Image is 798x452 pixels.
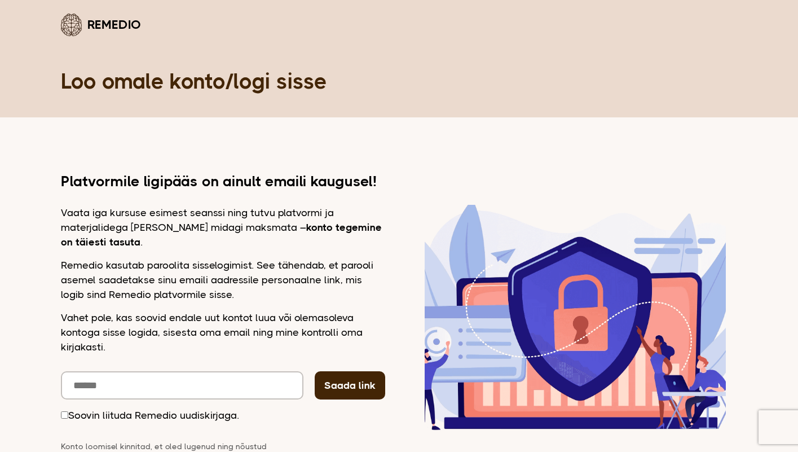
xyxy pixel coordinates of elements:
[61,11,141,38] a: Remedio
[61,408,239,423] label: Soovin liituda Remedio uudiskirjaga.
[61,14,82,36] img: Remedio logo
[61,68,738,95] h1: Loo omale konto/logi sisse
[61,411,68,419] input: Soovin liituda Remedio uudiskirjaga.
[61,310,385,354] p: Vahet pole, kas soovid endale uut kontot luua või olemasoleva kontoga sisse logida, sisesta oma e...
[315,371,385,400] button: Saada link
[61,258,385,302] p: Remedio kasutab paroolita sisselogimist. See tähendab, et parooli asemel saadetakse sinu emaili a...
[61,174,385,188] h2: Platvormile ligipääs on ainult emaili kaugusel!
[61,205,385,249] p: Vaata iga kursuse esimest seanssi ning tutvu platvormi ja materjalidega [PERSON_NAME] midagi maks...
